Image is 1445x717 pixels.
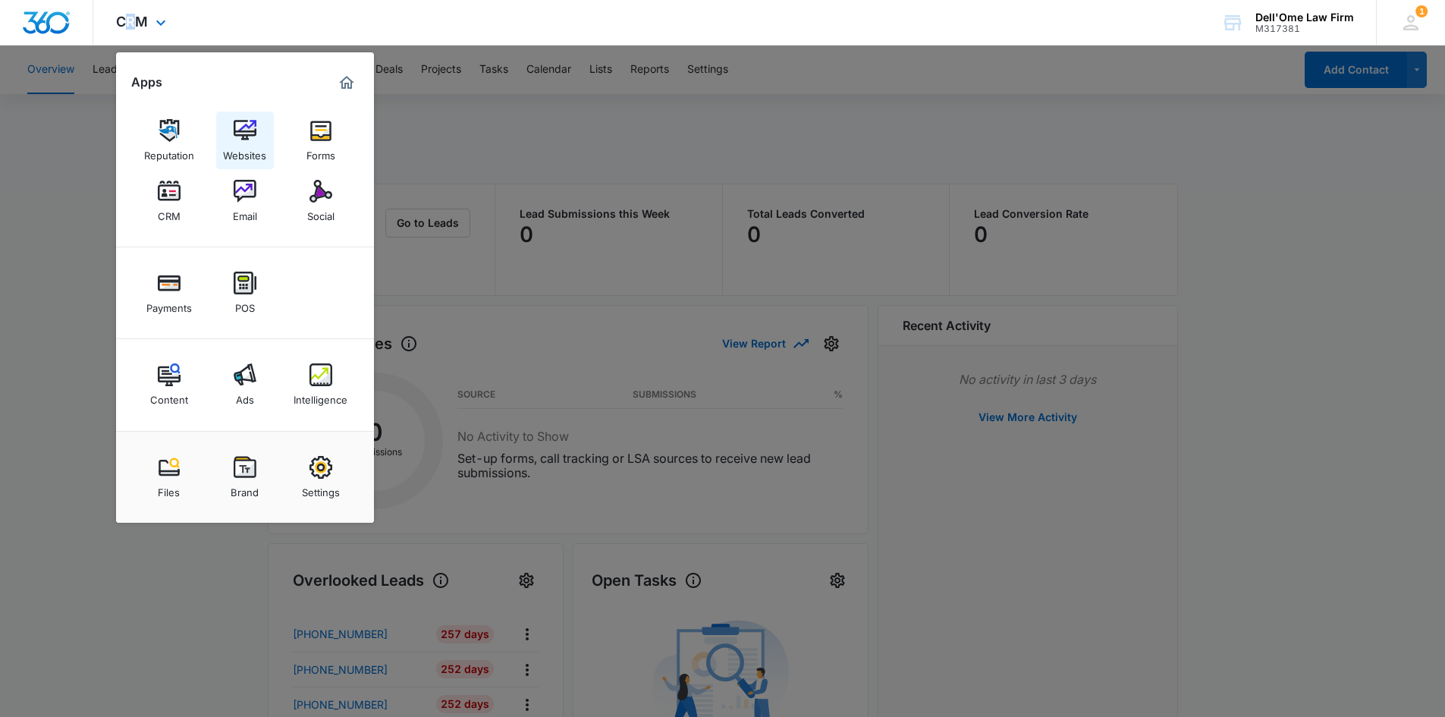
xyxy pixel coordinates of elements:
div: Intelligence [294,386,347,406]
a: Intelligence [292,356,350,414]
a: Social [292,172,350,230]
div: Ads [236,386,254,406]
a: Files [140,448,198,506]
div: account id [1255,24,1354,34]
a: POS [216,264,274,322]
a: Settings [292,448,350,506]
a: Websites [216,112,274,169]
h2: Apps [131,75,162,90]
div: account name [1255,11,1354,24]
a: CRM [140,172,198,230]
div: Reputation [144,142,194,162]
div: Websites [223,142,266,162]
div: POS [235,294,255,314]
span: 1 [1415,5,1428,17]
div: notifications count [1415,5,1428,17]
a: Marketing 360® Dashboard [335,71,359,95]
a: Content [140,356,198,414]
span: CRM [116,14,148,30]
div: Files [158,479,180,498]
div: CRM [158,203,181,222]
div: Email [233,203,257,222]
a: Ads [216,356,274,414]
a: Payments [140,264,198,322]
a: Email [216,172,274,230]
div: Settings [302,479,340,498]
div: Forms [306,142,335,162]
div: Brand [231,479,259,498]
a: Forms [292,112,350,169]
a: Brand [216,448,274,506]
div: Social [307,203,335,222]
div: Payments [146,294,192,314]
div: Content [150,386,188,406]
a: Reputation [140,112,198,169]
